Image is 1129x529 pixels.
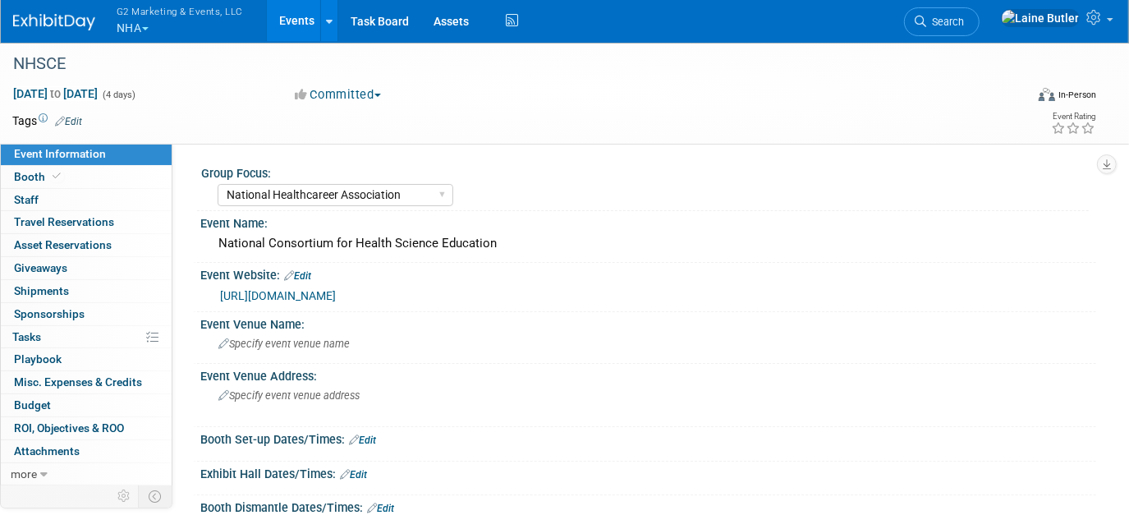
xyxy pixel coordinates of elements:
td: Toggle Event Tabs [139,485,172,507]
div: Event Venue Address: [200,364,1096,384]
a: Edit [367,503,394,514]
a: Staff [1,189,172,211]
span: G2 Marketing & Events, LLC [117,2,243,20]
a: Event Information [1,143,172,165]
div: In-Person [1058,89,1096,101]
a: Search [904,7,980,36]
div: Group Focus: [201,161,1089,182]
a: Budget [1,394,172,416]
a: more [1,463,172,485]
a: Attachments [1,440,172,462]
img: Format-Inperson.png [1039,88,1055,101]
span: (4 days) [101,90,135,100]
div: National Consortium for Health Science Education [213,231,1084,256]
span: Playbook [14,352,62,366]
a: [URL][DOMAIN_NAME] [220,289,336,302]
span: Specify event venue address [218,389,360,402]
a: Booth [1,166,172,188]
span: Attachments [14,444,80,458]
a: Travel Reservations [1,211,172,233]
div: Event Format [936,85,1096,110]
a: Giveaways [1,257,172,279]
span: Asset Reservations [14,238,112,251]
a: ROI, Objectives & ROO [1,417,172,439]
span: Staff [14,193,39,206]
span: Booth [14,170,64,183]
a: Playbook [1,348,172,370]
div: Event Website: [200,263,1096,284]
img: ExhibitDay [13,14,95,30]
img: Laine Butler [1001,9,1080,27]
div: NHSCE [7,49,1004,79]
a: Asset Reservations [1,234,172,256]
span: [DATE] [DATE] [12,86,99,101]
span: Budget [14,398,51,412]
button: Committed [290,86,388,103]
a: Sponsorships [1,303,172,325]
a: Edit [284,270,311,282]
div: Booth Set-up Dates/Times: [200,427,1096,448]
span: Shipments [14,284,69,297]
a: Edit [55,116,82,127]
div: Exhibit Hall Dates/Times: [200,462,1096,483]
span: Tasks [12,330,41,343]
i: Booth reservation complete [53,172,61,181]
td: Tags [12,113,82,129]
a: Misc. Expenses & Credits [1,371,172,393]
a: Shipments [1,280,172,302]
span: Specify event venue name [218,338,350,350]
a: Tasks [1,326,172,348]
td: Personalize Event Tab Strip [110,485,139,507]
div: Booth Dismantle Dates/Times: [200,495,1096,517]
span: to [48,87,63,100]
span: Search [926,16,964,28]
span: ROI, Objectives & ROO [14,421,124,435]
span: Misc. Expenses & Credits [14,375,142,389]
span: Travel Reservations [14,215,114,228]
span: more [11,467,37,481]
span: Sponsorships [14,307,85,320]
span: Giveaways [14,261,67,274]
span: Event Information [14,147,106,160]
div: Event Rating [1051,113,1095,121]
div: Event Name: [200,211,1096,232]
a: Edit [349,435,376,446]
a: Edit [340,469,367,481]
div: Event Venue Name: [200,312,1096,333]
